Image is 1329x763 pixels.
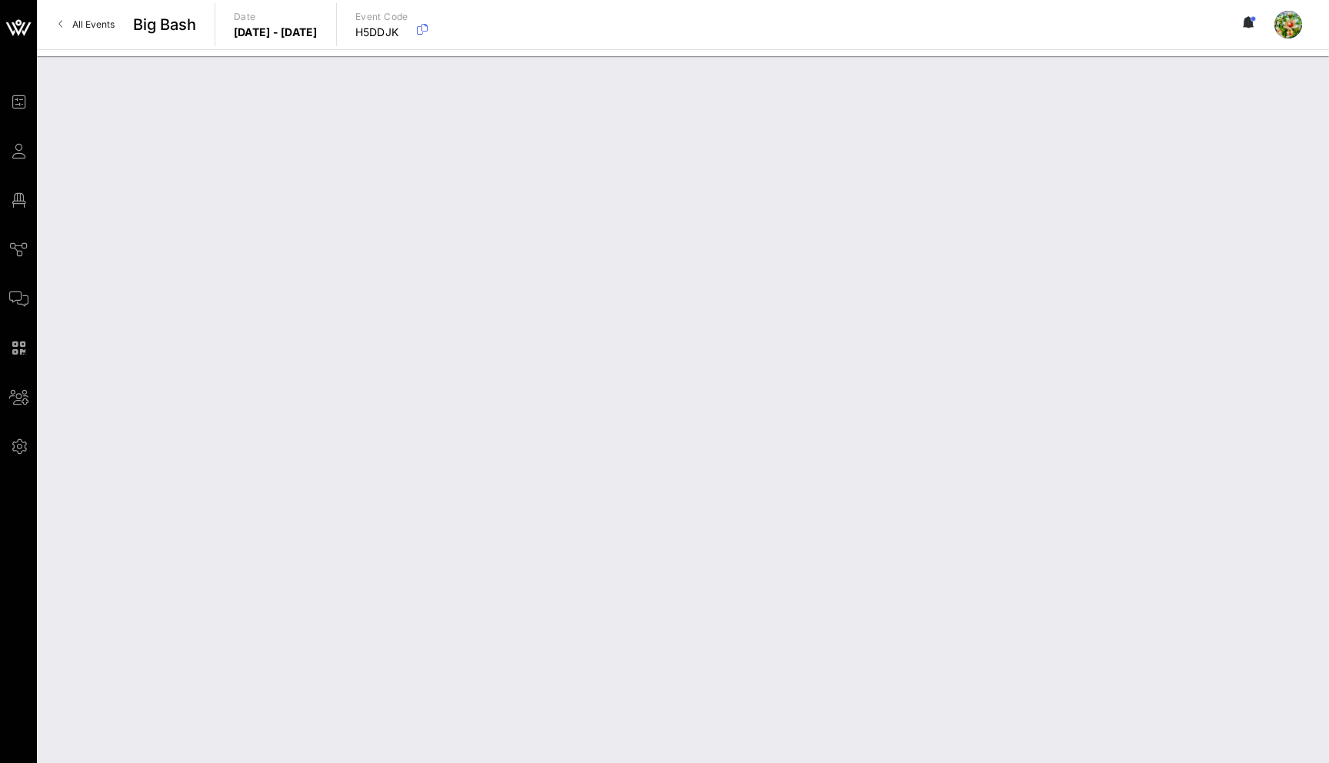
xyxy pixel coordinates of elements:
a: All Events [49,12,124,37]
p: H5DDJK [355,25,408,40]
span: All Events [72,18,115,30]
p: Event Code [355,9,408,25]
span: Big Bash [133,13,196,36]
p: [DATE] - [DATE] [234,25,318,40]
p: Date [234,9,318,25]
